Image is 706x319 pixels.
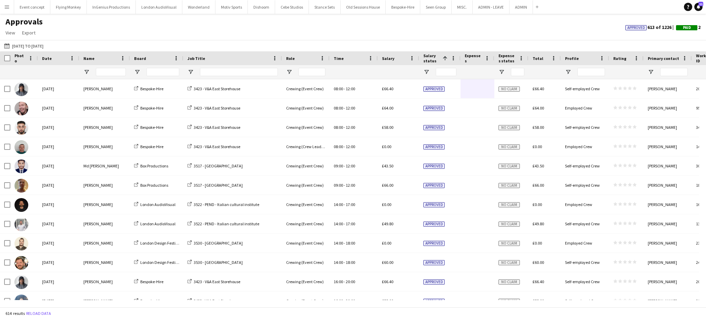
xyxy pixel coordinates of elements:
button: Dishoom [248,0,275,14]
span: No claim [498,106,520,111]
a: 3423 - V&A East Storehouse [188,144,240,149]
span: 12:00 [346,144,355,149]
span: 20:00 [346,279,355,284]
div: Crewing (Event Crew) [282,253,330,272]
div: [PERSON_NAME] [79,176,130,195]
span: Bespoke-Hire [140,86,163,91]
span: £43.50 [382,163,393,168]
div: Crewing (Crew Leader) [282,137,330,156]
a: 3517 - [GEOGRAPHIC_DATA] [188,163,243,168]
div: [PERSON_NAME] [79,253,130,272]
span: Approved [423,164,445,169]
a: 11 [694,3,703,11]
div: [DATE] [38,214,79,233]
button: [DATE] to [DATE] [3,42,45,50]
img: Graham Rex [14,217,28,231]
span: 613 of 1226 [625,24,676,30]
button: Seen Group [420,0,452,14]
span: - [344,144,345,149]
div: Crewing (Event Crew) [282,234,330,253]
span: 08:00 [334,125,343,130]
span: 18:00 [346,260,355,265]
span: Employed Crew [565,240,592,246]
span: Board [134,56,146,61]
button: Stance Sets [309,0,341,14]
div: [PERSON_NAME] [79,195,130,214]
span: £64.00 [382,105,393,111]
span: 3522 - PEND - Italian cultural institute [194,202,259,207]
div: [PERSON_NAME] [79,99,130,117]
span: £60.00 [382,260,393,265]
a: 3423 - V&A East Storehouse [188,125,240,130]
span: 09:00 [334,163,343,168]
span: London Design Festival [140,240,181,246]
span: Bespoke-Hire [140,298,163,303]
span: - [344,183,345,188]
div: [DATE] [38,291,79,310]
div: [PERSON_NAME] [644,214,692,233]
div: Crewing (Event Crew) [282,176,330,195]
span: Bespoke-Hire [140,144,163,149]
input: Role Filter Input [299,68,325,76]
span: Approved [423,241,445,246]
span: 14:00 [334,202,343,207]
span: Self-employed Crew [565,183,600,188]
input: Profile Filter Input [577,68,605,76]
a: Bespoke-Hire [134,86,163,91]
div: [PERSON_NAME] [644,118,692,137]
div: [DATE] [38,79,79,98]
span: 08:00 [334,86,343,91]
span: £66.40 [533,86,544,91]
span: £43.50 [533,163,544,168]
button: Event concept [14,0,50,14]
span: Approved [423,222,445,227]
button: Reload data [25,310,52,317]
img: Eldon Taylor [14,102,28,115]
div: [DATE] [38,118,79,137]
span: 3423 - V&A East Storehouse [194,298,240,303]
img: Kaine Caldeira [14,82,28,96]
span: Salary [382,56,394,61]
span: Approved [423,279,445,285]
div: [DATE] [38,253,79,272]
span: Self-employed Crew [565,260,600,265]
span: No claim [498,144,520,150]
span: 20:00 [346,298,355,303]
span: 3517 - [GEOGRAPHIC_DATA] [194,183,243,188]
a: 3423 - V&A East Storehouse [188,86,240,91]
span: £49.80 [533,221,544,226]
span: - [344,163,345,168]
span: 3530 - [GEOGRAPHIC_DATA] [194,240,243,246]
img: Christopher Ames [14,198,28,212]
button: Open Filter Menu [498,69,505,75]
input: Salary status Filter Input [436,68,456,76]
div: [PERSON_NAME] [644,291,692,310]
span: Salary status [423,53,440,63]
span: Employed Crew [565,202,592,207]
span: 18:00 [346,240,355,246]
span: 14:00 [334,240,343,246]
div: [PERSON_NAME] [644,79,692,98]
img: Christopher Lane [14,237,28,250]
span: £58.00 [382,298,393,303]
button: London AudioVisual [136,0,182,14]
img: Md Mosabbit Hridoy [14,159,28,173]
span: Total [533,56,543,61]
div: [DATE] [38,195,79,214]
span: 08:00 [334,105,343,111]
div: [PERSON_NAME] [644,234,692,253]
div: [PERSON_NAME] [79,272,130,291]
span: 09:00 [334,183,343,188]
span: 3522 - PEND - Italian cultural institute [194,221,259,226]
button: ADMIN - LEAVE [473,0,510,14]
span: - [344,260,345,265]
span: 14:00 [334,260,343,265]
button: InGenius Productions [87,0,136,14]
div: [DATE] [38,99,79,117]
span: 11 [698,2,703,6]
a: Bespoke-Hire [134,105,163,111]
span: 3423 - V&A East Storehouse [194,86,240,91]
button: Motiv Sports [215,0,248,14]
span: 3423 - V&A East Storehouse [194,105,240,111]
div: [PERSON_NAME] [644,195,692,214]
